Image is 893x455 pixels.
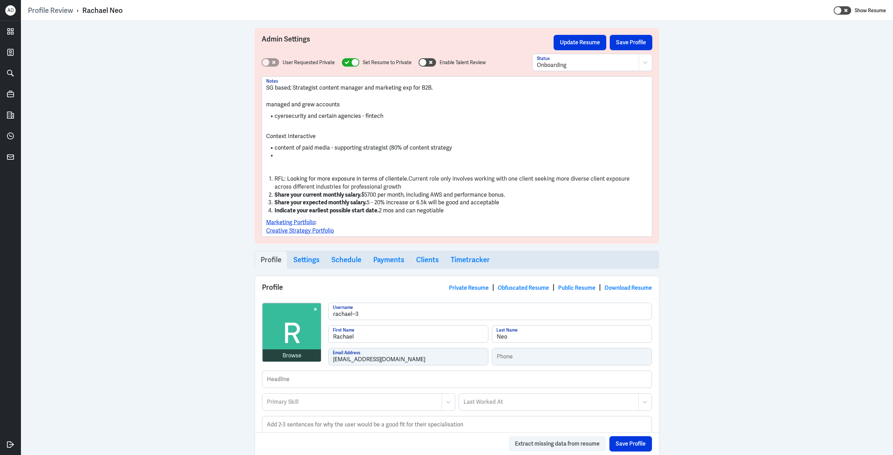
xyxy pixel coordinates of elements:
[498,284,549,291] a: Obfuscated Resume
[5,5,16,16] div: AD
[266,84,648,92] p: SG based; Strategist content manager and marketing exp for B2B.
[283,59,335,66] label: User Requested Private
[266,227,334,234] a: Creative Strategy Portfolio
[609,436,652,452] button: Save Profile
[28,6,73,15] a: Profile Review
[263,303,321,362] img: avatar.jpg
[331,256,361,264] h3: Schedule
[554,35,606,50] button: Update Resume
[261,256,282,264] h3: Profile
[275,175,631,190] span: Current role only involves working with one client seeking more diverse client exposure across di...
[266,191,648,199] li: $5700 per month, including AWS and performance bonus.
[266,207,648,215] li: 2 mos and can negotiable
[416,256,439,264] h3: Clients
[266,100,648,109] p: managed and grew accounts
[492,326,652,342] input: Last Name
[82,6,123,15] div: Rachael Neo
[266,112,648,120] li: cyersecurity and certain agencies - fintech
[492,348,652,365] input: Phone
[558,284,595,291] a: Public Resume
[509,436,606,452] button: Extract missing data from resume
[262,371,652,388] input: Headline
[451,256,490,264] h3: Timetracker
[275,207,379,214] strong: Indicate your earliest possible start date.
[373,256,404,264] h3: Payments
[266,218,648,227] p: :
[275,191,361,198] strong: Share your current monthly salary.
[293,256,320,264] h3: Settings
[329,348,488,365] input: Email Address
[855,6,886,15] label: Show Resume
[329,303,652,320] input: Username
[610,35,652,50] button: Save Profile
[73,6,82,15] p: ›
[449,284,489,291] a: Private Resume
[363,59,412,66] label: Set Resume to Private
[266,175,648,191] li: RFL: Looking for more exposure in terms of clientele.
[329,326,488,342] input: First Name
[262,35,554,50] h3: Admin Settings
[449,282,652,293] div: | | |
[266,144,648,152] li: content of paid media - supporting strategist (80% of content strategy
[255,276,659,299] div: Profile
[266,132,648,141] p: Context Interactive
[440,59,486,66] label: Enable Talent Review
[266,199,648,207] li: 5 - 20% increase or 6.5k will be good and acceptable
[266,219,315,226] a: Marketing Portfolio
[283,351,301,360] div: Browse
[605,284,652,291] a: Download Resume
[275,199,367,206] strong: Share your expected monthly salary.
